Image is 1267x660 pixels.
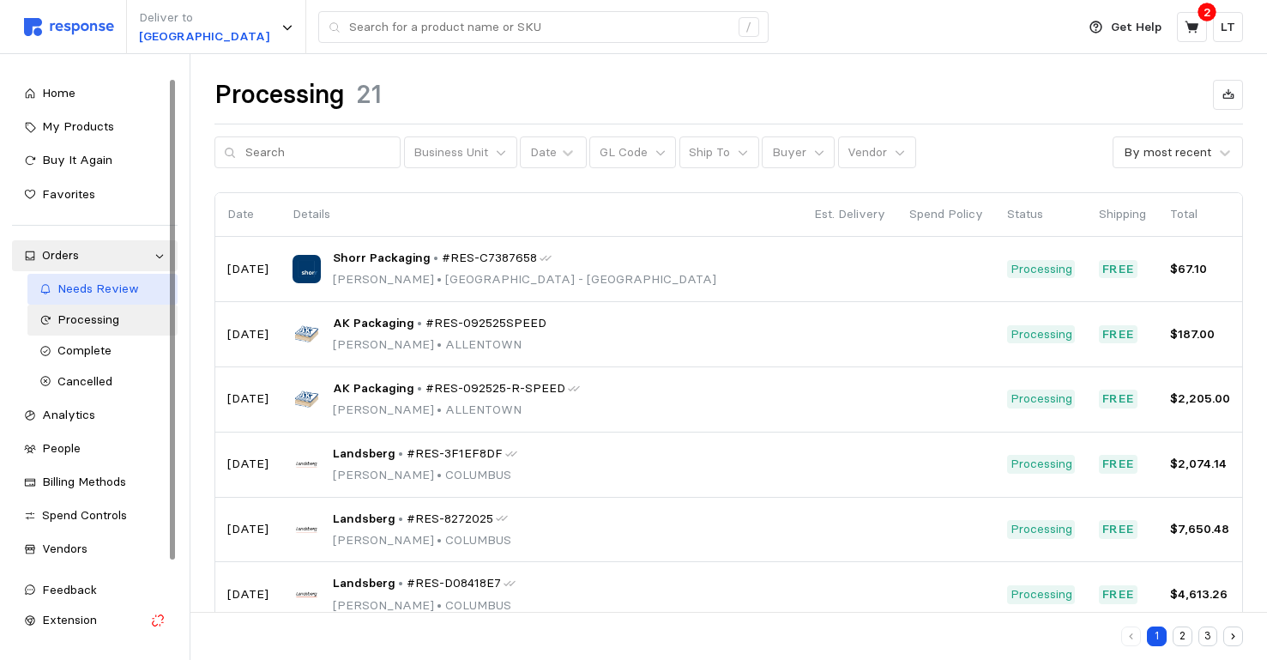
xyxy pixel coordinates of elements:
[12,400,178,431] a: Analytics
[1170,455,1230,474] p: $2,074.14
[57,342,112,358] span: Complete
[227,585,268,604] p: [DATE]
[1011,585,1072,604] p: Processing
[42,474,126,489] span: Billing Methods
[12,240,178,271] a: Orders
[27,305,178,336] a: Processing
[434,597,445,613] span: •
[413,143,488,162] p: Business Unit
[333,531,511,550] p: [PERSON_NAME] COLUMBUS
[333,270,716,289] p: [PERSON_NAME] [GEOGRAPHIC_DATA] - [GEOGRAPHIC_DATA]
[1170,520,1230,539] p: $7,650.48
[1007,205,1075,224] p: Status
[404,136,517,169] button: Business Unit
[293,205,790,224] p: Details
[12,112,178,142] a: My Products
[42,407,95,422] span: Analytics
[12,467,178,498] a: Billing Methods
[12,605,178,636] button: Extension
[1102,585,1135,604] p: Free
[1198,627,1218,646] button: 3
[1111,18,1161,37] p: Get Help
[1170,260,1230,279] p: $67.10
[909,205,983,224] p: Spend Policy
[425,314,546,333] span: #RES-092525SPEED
[1011,260,1072,279] p: Processing
[27,336,178,366] a: Complete
[1221,18,1235,37] p: LT
[42,612,97,627] span: Extension
[227,205,268,224] p: Date
[689,143,730,162] p: Ship To
[407,574,501,593] span: #RES-D08418E7
[227,520,268,539] p: [DATE]
[417,379,422,398] p: •
[293,450,321,478] img: Landsberg
[42,582,97,597] span: Feedback
[333,379,414,398] span: AK Packaging
[1204,3,1211,21] p: 2
[398,574,403,593] p: •
[42,152,112,167] span: Buy It Again
[227,260,268,279] p: [DATE]
[42,85,75,100] span: Home
[12,78,178,109] a: Home
[333,314,414,333] span: AK Packaging
[425,379,565,398] span: #RES-092525-R-SPEED
[12,575,178,606] button: Feedback
[1102,520,1135,539] p: Free
[848,143,887,162] p: Vendor
[1173,627,1192,646] button: 2
[293,255,321,283] img: Shorr Packaging
[1147,627,1167,646] button: 1
[739,17,759,38] div: /
[434,336,445,352] span: •
[333,336,546,354] p: [PERSON_NAME] ALLENTOWN
[333,466,518,485] p: [PERSON_NAME] COLUMBUS
[1011,390,1072,409] p: Processing
[772,143,806,162] p: Buyer
[434,402,445,417] span: •
[1213,12,1243,42] button: LT
[333,510,395,529] span: Landsberg
[589,136,676,169] button: GL Code
[42,507,127,523] span: Spend Controls
[57,312,119,327] span: Processing
[679,136,759,169] button: Ship To
[27,274,178,305] a: Needs Review
[1170,585,1230,604] p: $4,613.26
[227,455,268,474] p: [DATE]
[1102,390,1135,409] p: Free
[12,145,178,176] a: Buy It Again
[139,27,269,46] p: [GEOGRAPHIC_DATA]
[407,445,503,463] span: #RES-3F1EF8DF
[12,534,178,565] a: Vendors
[139,9,269,27] p: Deliver to
[1124,143,1211,161] div: By most recent
[530,143,557,161] div: Date
[42,118,114,134] span: My Products
[12,500,178,531] a: Spend Controls
[407,510,493,529] span: #RES-8272025
[293,580,321,609] img: Landsberg
[333,401,581,420] p: [PERSON_NAME] ALLENTOWN
[42,541,87,556] span: Vendors
[1170,325,1230,344] p: $187.00
[398,510,403,529] p: •
[214,78,344,112] h1: Processing
[42,246,148,265] div: Orders
[24,18,114,36] img: svg%3e
[1011,520,1072,539] p: Processing
[42,186,95,202] span: Favorites
[42,440,81,456] span: People
[57,373,112,389] span: Cancelled
[398,445,403,463] p: •
[838,136,916,169] button: Vendor
[12,433,178,464] a: People
[1170,390,1230,409] p: $2,205.00
[12,179,178,210] a: Favorites
[245,137,391,168] input: Search
[1079,11,1172,44] button: Get Help
[333,249,431,268] span: Shorr Packaging
[1102,260,1135,279] p: Free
